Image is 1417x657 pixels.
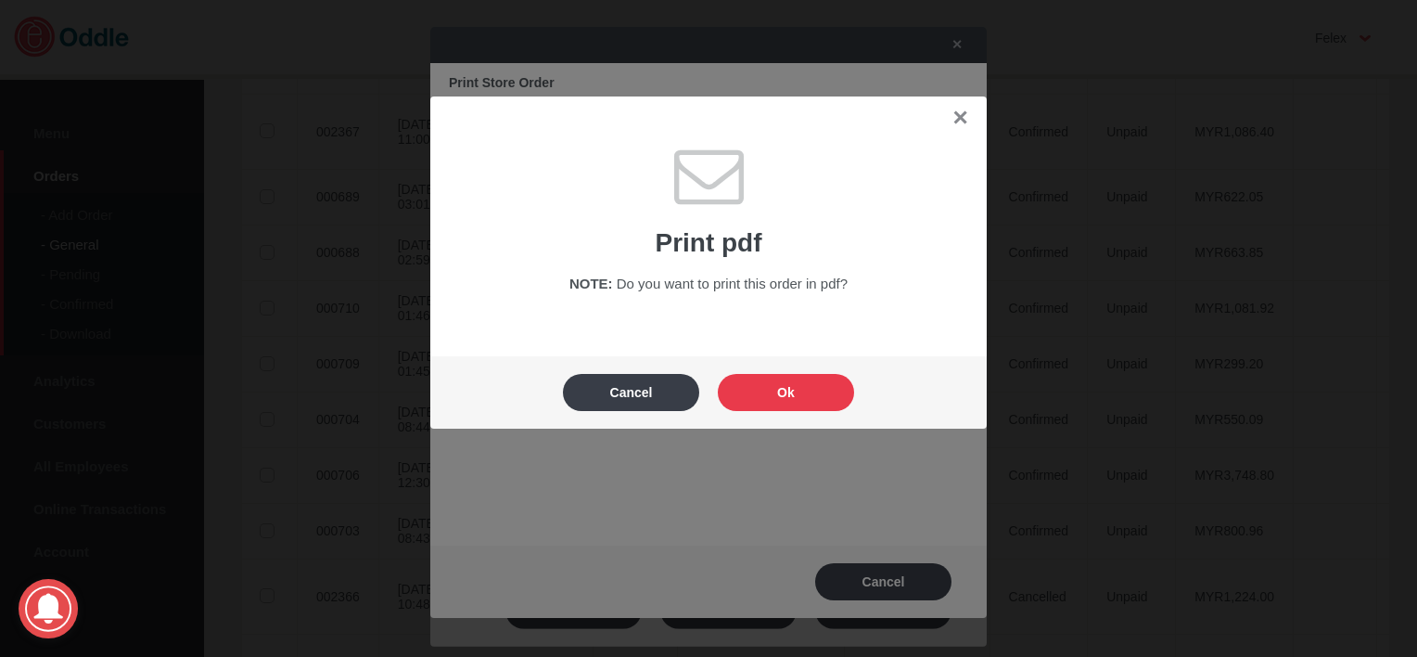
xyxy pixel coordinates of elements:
[718,374,854,411] button: Ok
[563,374,699,411] button: Cancel
[458,228,959,258] h1: Print pdf
[617,276,848,291] span: Do you want to print this order in pdf?
[569,276,613,291] span: NOTE:
[951,107,968,130] a: ✕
